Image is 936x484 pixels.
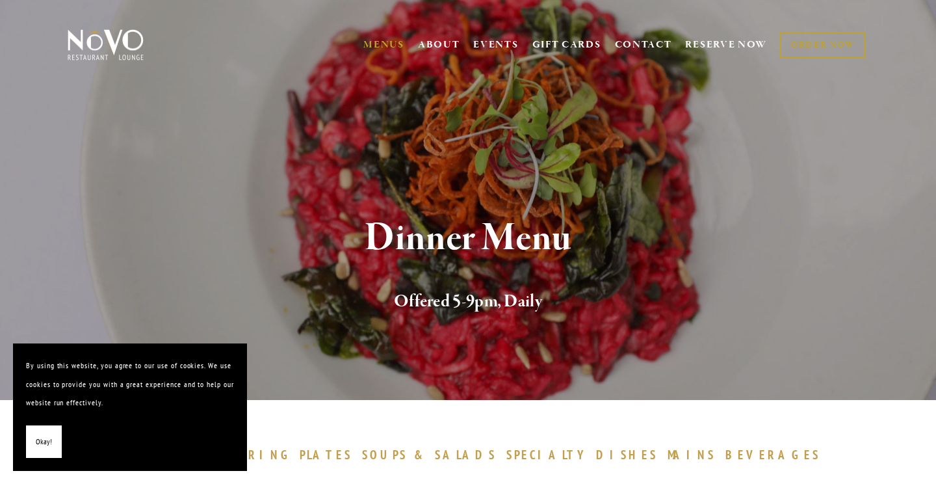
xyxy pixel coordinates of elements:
a: ABOUT [418,38,460,51]
a: MENUS [363,38,404,51]
button: Okay! [26,425,62,459]
span: PLATES [300,447,352,463]
h2: Offered 5-9pm, Daily [89,288,847,316]
a: BEVERAGES [725,447,827,463]
p: By using this website, you agree to our use of cookies. We use cookies to provide you with a grea... [26,356,234,412]
span: Okay! [36,433,52,451]
img: Novo Restaurant &amp; Lounge [65,29,146,61]
a: MAINS [668,447,723,463]
h1: Dinner Menu [89,217,847,260]
span: SPECIALTY [506,447,590,463]
a: CONTACT [615,33,672,57]
span: SHARING [214,447,294,463]
a: SOUPS&SALADS [362,447,503,463]
a: EVENTS [473,38,518,51]
a: GIFT CARDS [532,33,601,57]
section: Cookie banner [13,343,247,471]
span: SOUPS [362,447,408,463]
a: SPECIALTYDISHES [506,447,664,463]
a: ORDER NOW [780,32,865,59]
span: MAINS [668,447,716,463]
span: & [414,447,428,463]
span: DISHES [596,447,658,463]
span: BEVERAGES [725,447,820,463]
a: SHARINGPLATES [214,447,359,463]
span: SALADS [435,447,497,463]
a: RESERVE NOW [685,33,767,57]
